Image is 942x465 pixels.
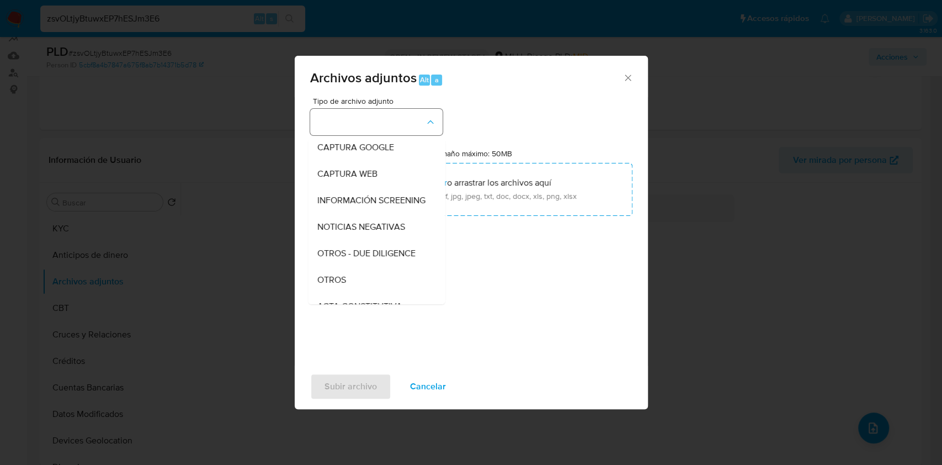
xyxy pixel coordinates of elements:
span: Cancelar [410,374,446,399]
span: ACTA CONSTITUTIVA [317,301,402,312]
label: Tamaño máximo: 50MB [433,149,512,158]
span: CAPTURA GOOGLE [317,142,393,153]
span: Archivos adjuntos [310,68,417,87]
span: Alt [420,75,429,85]
span: CAPTURA WEB [317,168,377,179]
span: NOTICIAS NEGATIVAS [317,221,405,232]
span: OTROS - DUE DILIGENCE [317,248,415,259]
span: INFORMACIÓN SCREENING [317,195,425,206]
span: a [435,75,439,85]
span: OTROS [317,274,345,286]
span: Tipo de archivo adjunto [313,97,445,105]
button: Cancelar [396,373,460,400]
button: Cerrar [622,72,632,82]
